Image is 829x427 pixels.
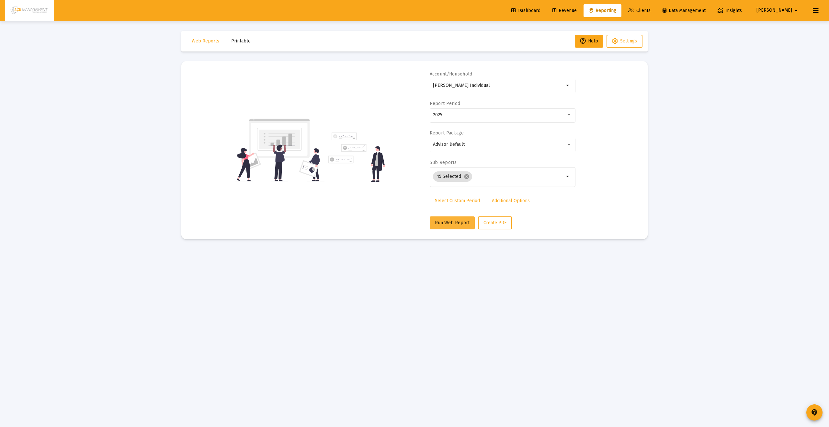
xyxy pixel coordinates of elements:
[580,38,598,44] span: Help
[552,8,577,13] span: Revenue
[328,133,385,182] img: reporting-alt
[430,160,457,165] label: Sub Reports
[10,4,49,17] img: Dashboard
[433,83,564,88] input: Search or select an account or household
[589,8,616,13] span: Reporting
[492,198,530,203] span: Additional Options
[564,82,572,89] mat-icon: arrow_drop_down
[628,8,651,13] span: Clients
[435,220,470,225] span: Run Web Report
[433,112,442,118] span: 2025
[435,198,480,203] span: Select Custom Period
[547,4,582,17] a: Revenue
[718,8,742,13] span: Insights
[607,35,642,48] button: Settings
[231,38,251,44] span: Printable
[235,118,324,182] img: reporting
[575,35,603,48] button: Help
[712,4,747,17] a: Insights
[511,8,540,13] span: Dashboard
[430,101,460,106] label: Report Period
[623,4,656,17] a: Clients
[433,171,472,182] mat-chip: 15 Selected
[430,216,475,229] button: Run Web Report
[564,173,572,180] mat-icon: arrow_drop_down
[433,142,465,147] span: Advisor Default
[506,4,546,17] a: Dashboard
[756,8,792,13] span: [PERSON_NAME]
[811,409,818,416] mat-icon: contact_support
[226,35,256,48] button: Printable
[584,4,621,17] a: Reporting
[192,38,219,44] span: Web Reports
[430,71,472,77] label: Account/Household
[620,38,637,44] span: Settings
[663,8,706,13] span: Data Management
[464,174,470,179] mat-icon: cancel
[433,170,564,183] mat-chip-list: Selection
[792,4,800,17] mat-icon: arrow_drop_down
[430,130,464,136] label: Report Package
[478,216,512,229] button: Create PDF
[187,35,224,48] button: Web Reports
[749,4,808,17] button: [PERSON_NAME]
[483,220,506,225] span: Create PDF
[657,4,711,17] a: Data Management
